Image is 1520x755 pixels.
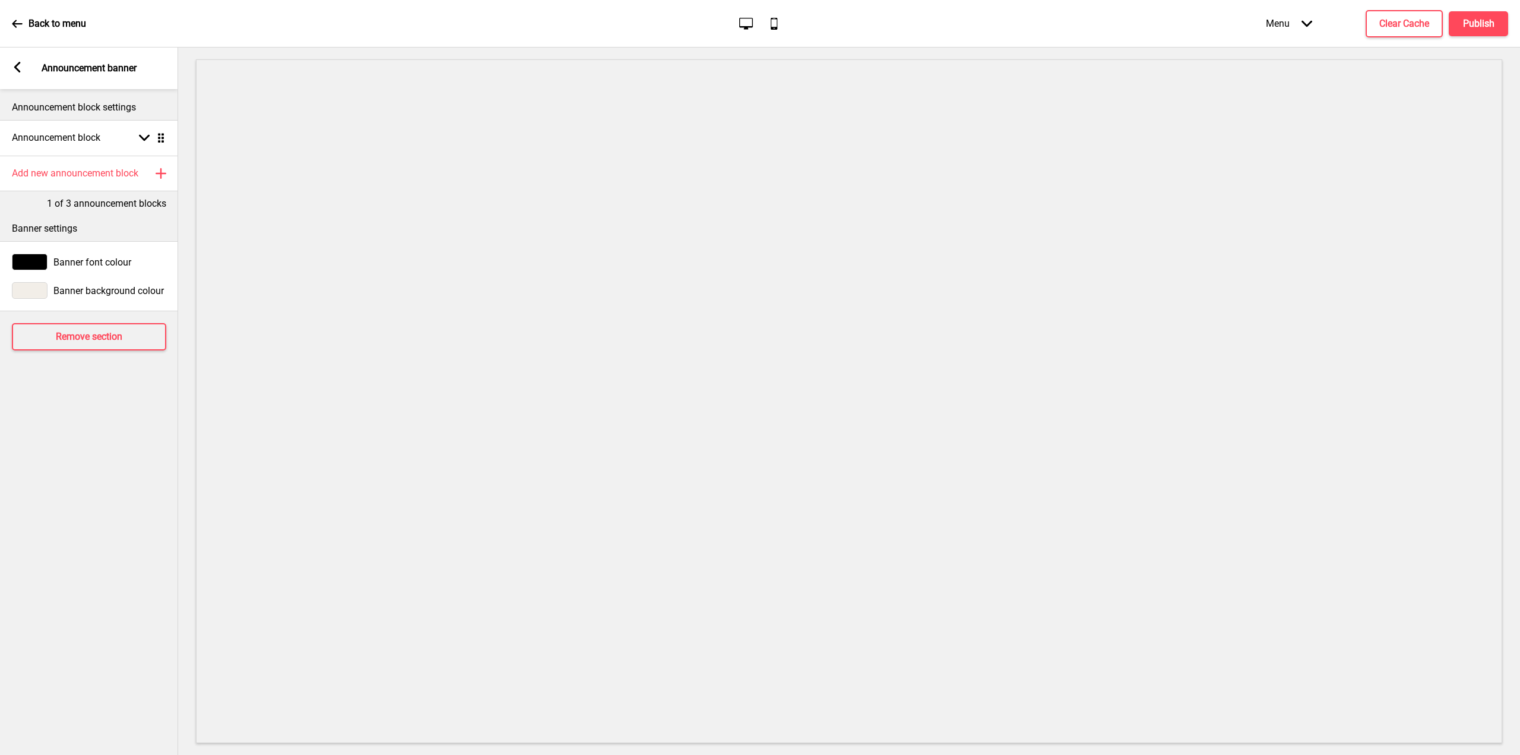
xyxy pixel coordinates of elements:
p: Announcement banner [42,62,137,75]
p: Back to menu [28,17,86,30]
p: Announcement block settings [12,101,166,114]
span: Banner background colour [53,285,164,296]
div: Banner font colour [12,254,166,270]
span: Banner font colour [53,257,131,268]
h4: Announcement block [12,131,100,144]
button: Remove section [12,323,166,350]
p: Banner settings [12,222,166,235]
div: Banner background colour [12,282,166,299]
div: Menu [1254,6,1324,41]
h4: Add new announcement block [12,167,138,180]
button: Publish [1449,11,1508,36]
p: 1 of 3 announcement blocks [47,197,166,210]
h4: Clear Cache [1379,17,1429,30]
a: Back to menu [12,8,86,40]
h4: Publish [1463,17,1494,30]
h4: Remove section [56,330,122,343]
button: Clear Cache [1366,10,1443,37]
